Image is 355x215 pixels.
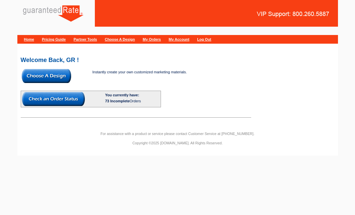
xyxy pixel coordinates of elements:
b: You currently have: [105,93,139,97]
a: Pricing Guide [42,37,66,41]
a: My Account [169,37,189,41]
p: Copyright ©2025 [DOMAIN_NAME]. All Rights Reserved. [17,140,338,146]
a: Log Out [197,37,211,41]
h2: Welcome Back, GR ! [21,57,335,63]
a: My Orders [143,37,161,41]
div: Orders [105,98,160,104]
a: Partner Tools [73,37,97,41]
a: Home [24,37,34,41]
span: 73 Incomplete [105,99,130,103]
img: button-check-order-status.gif [22,92,85,106]
img: button-choose-design.gif [22,69,71,83]
span: Instantly create your own customized marketing materials. [93,70,187,74]
a: Choose A Design [105,37,135,41]
p: For assistance with a product or service please contact Customer Service at [PHONE_NUMBER]. [17,131,338,137]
